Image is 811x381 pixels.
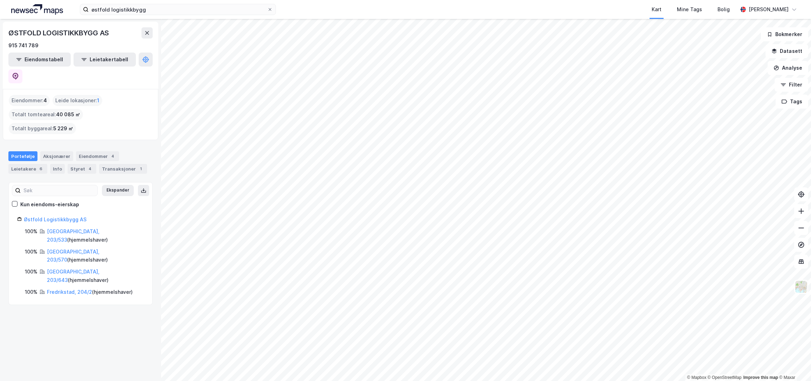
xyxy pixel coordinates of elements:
[24,216,86,222] a: Østfold Logistikkbygg AS
[25,227,37,236] div: 100%
[718,5,730,14] div: Bolig
[768,61,808,75] button: Analyse
[47,249,99,263] a: [GEOGRAPHIC_DATA], 203/570
[743,375,778,380] a: Improve this map
[749,5,789,14] div: [PERSON_NAME]
[47,228,99,243] a: [GEOGRAPHIC_DATA], 203/533
[8,164,47,174] div: Leietakere
[25,288,37,296] div: 100%
[21,185,97,196] input: Søk
[56,110,80,119] span: 40 085 ㎡
[9,109,83,120] div: Totalt tomteareal :
[25,248,37,256] div: 100%
[20,200,79,209] div: Kun eiendoms-eierskap
[74,53,136,67] button: Leietakertabell
[8,151,37,161] div: Portefølje
[25,268,37,276] div: 100%
[37,165,44,172] div: 6
[795,280,808,293] img: Z
[708,375,742,380] a: OpenStreetMap
[775,78,808,92] button: Filter
[8,53,71,67] button: Eiendomstabell
[47,269,99,283] a: [GEOGRAPHIC_DATA], 203/643
[47,227,144,244] div: ( hjemmelshaver )
[86,165,93,172] div: 4
[137,165,144,172] div: 1
[102,185,134,196] button: Ekspander
[40,151,73,161] div: Aksjonærer
[53,95,102,106] div: Leide lokasjoner :
[47,288,133,296] div: ( hjemmelshaver )
[8,41,39,50] div: 915 741 789
[9,123,76,134] div: Totalt byggareal :
[652,5,661,14] div: Kart
[89,4,267,15] input: Søk på adresse, matrikkel, gårdeiere, leietakere eller personer
[8,27,110,39] div: ØSTFOLD LOGISTIKKBYGG AS
[677,5,702,14] div: Mine Tags
[97,96,99,105] span: 1
[761,27,808,41] button: Bokmerker
[43,96,47,105] span: 4
[76,151,119,161] div: Eiendommer
[687,375,706,380] a: Mapbox
[68,164,96,174] div: Styret
[53,124,73,133] span: 5 229 ㎡
[47,268,144,284] div: ( hjemmelshaver )
[99,164,147,174] div: Transaksjoner
[9,95,50,106] div: Eiendommer :
[50,164,65,174] div: Info
[776,95,808,109] button: Tags
[11,4,63,15] img: logo.a4113a55bc3d86da70a041830d287a7e.svg
[109,153,116,160] div: 4
[776,347,811,381] iframe: Chat Widget
[47,289,92,295] a: Fredrikstad, 204/2
[765,44,808,58] button: Datasett
[47,248,144,264] div: ( hjemmelshaver )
